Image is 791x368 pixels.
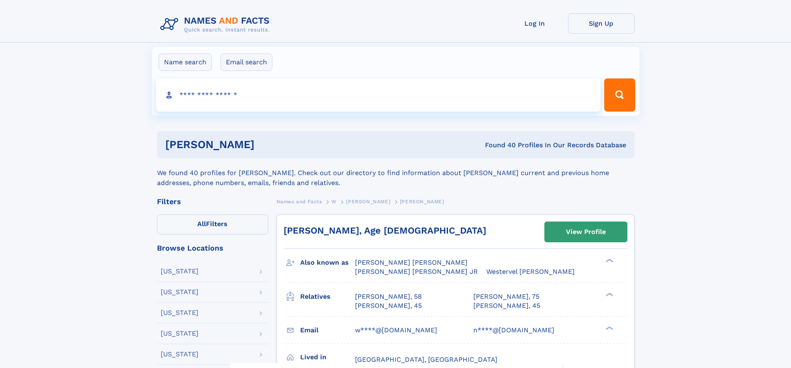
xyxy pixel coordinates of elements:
[331,196,337,207] a: W
[157,158,634,188] div: We found 40 profiles for [PERSON_NAME]. Check out our directory to find information about [PERSON...
[502,13,568,34] a: Log In
[161,289,198,295] div: [US_STATE]
[473,301,540,310] a: [PERSON_NAME], 45
[157,214,268,234] label: Filters
[300,256,355,270] h3: Also known as
[346,199,390,205] span: [PERSON_NAME]
[568,13,634,34] a: Sign Up
[161,351,198,358] div: [US_STATE]
[300,350,355,364] h3: Lived in
[400,199,444,205] span: [PERSON_NAME]
[161,310,198,316] div: [US_STATE]
[277,196,322,207] a: Names and Facts
[157,13,277,36] img: Logo Names and Facts
[355,258,468,266] span: [PERSON_NAME] [PERSON_NAME]
[604,292,614,297] div: ❯
[220,54,272,71] label: Email search
[604,258,614,263] div: ❯
[157,244,268,252] div: Browse Locations
[159,54,212,71] label: Name search
[197,220,206,228] span: All
[545,222,627,242] a: View Profile
[331,199,337,205] span: W
[157,198,268,205] div: Filters
[300,290,355,304] h3: Relatives
[486,268,575,275] span: Westervel [PERSON_NAME]
[284,225,486,236] a: [PERSON_NAME], Age [DEMOGRAPHIC_DATA]
[604,78,635,112] button: Search Button
[370,141,626,150] div: Found 40 Profiles In Our Records Database
[355,356,497,363] span: [GEOGRAPHIC_DATA], [GEOGRAPHIC_DATA]
[566,222,606,241] div: View Profile
[156,78,601,112] input: search input
[161,268,198,275] div: [US_STATE]
[355,292,422,301] a: [PERSON_NAME], 58
[473,292,539,301] a: [PERSON_NAME], 75
[355,268,478,275] span: [PERSON_NAME] [PERSON_NAME] JR
[355,301,422,310] a: [PERSON_NAME], 45
[346,196,390,207] a: [PERSON_NAME]
[161,330,198,337] div: [US_STATE]
[604,325,614,331] div: ❯
[165,139,370,150] h1: [PERSON_NAME]
[300,323,355,337] h3: Email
